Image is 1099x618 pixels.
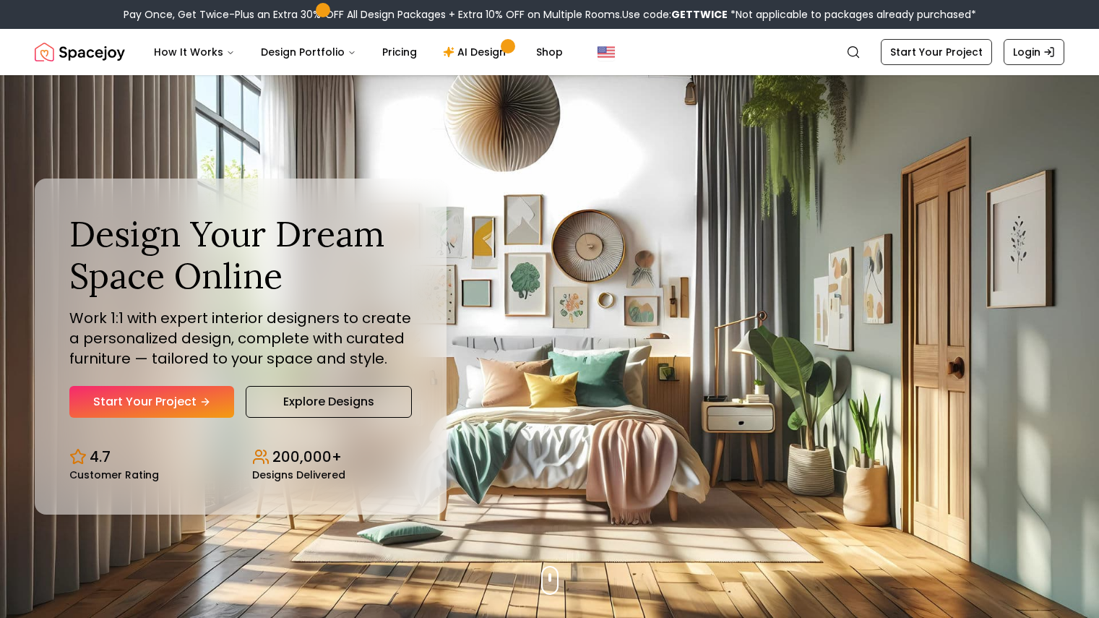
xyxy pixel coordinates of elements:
img: United States [598,43,615,61]
img: Spacejoy Logo [35,38,125,66]
b: GETTWICE [671,7,728,22]
span: *Not applicable to packages already purchased* [728,7,976,22]
p: 200,000+ [272,447,342,467]
button: How It Works [142,38,246,66]
button: Design Portfolio [249,38,368,66]
a: Pricing [371,38,428,66]
h1: Design Your Dream Space Online [69,213,412,296]
a: AI Design [431,38,522,66]
small: Customer Rating [69,470,159,480]
div: Design stats [69,435,412,480]
a: Start Your Project [69,386,234,418]
a: Explore Designs [246,386,412,418]
nav: Global [35,29,1064,75]
p: Work 1:1 with expert interior designers to create a personalized design, complete with curated fu... [69,308,412,369]
small: Designs Delivered [252,470,345,480]
div: Pay Once, Get Twice-Plus an Extra 30% OFF All Design Packages + Extra 10% OFF on Multiple Rooms. [124,7,976,22]
a: Spacejoy [35,38,125,66]
p: 4.7 [90,447,111,467]
span: Use code: [622,7,728,22]
a: Start Your Project [881,39,992,65]
nav: Main [142,38,574,66]
a: Shop [525,38,574,66]
a: Login [1004,39,1064,65]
